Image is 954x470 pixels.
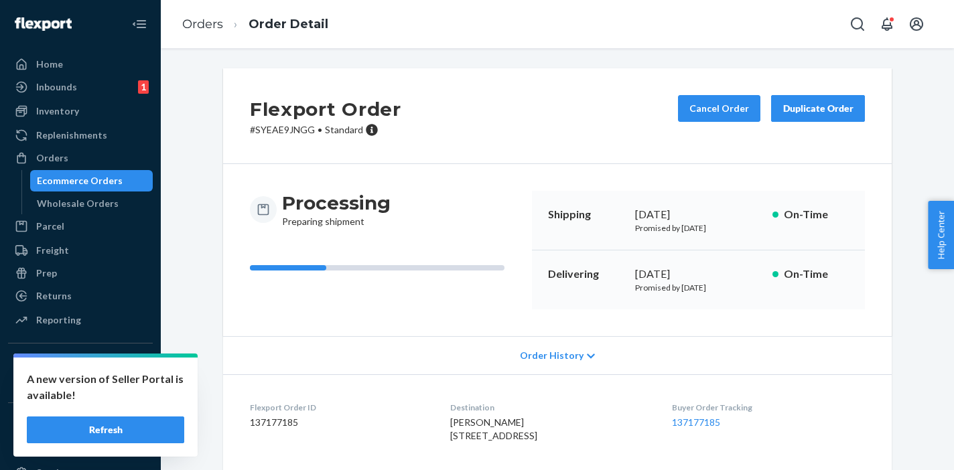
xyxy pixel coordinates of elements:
[249,17,328,31] a: Order Detail
[36,313,81,327] div: Reporting
[8,441,153,457] a: Add Fast Tag
[37,174,123,187] div: Ecommerce Orders
[672,416,720,428] a: 137177185
[8,125,153,146] a: Replenishments
[8,262,153,284] a: Prep
[635,266,762,282] div: [DATE]
[635,222,762,234] p: Promised by [DATE]
[782,102,854,115] div: Duplicate Order
[8,240,153,261] a: Freight
[250,123,401,137] p: # SYEAE9JNGG
[36,266,57,280] div: Prep
[8,381,153,397] a: Add Integration
[36,151,68,165] div: Orders
[282,191,391,215] h3: Processing
[172,5,339,44] ol: breadcrumbs
[8,100,153,122] a: Inventory
[903,11,930,37] button: Open account menu
[250,95,401,123] h2: Flexport Order
[520,349,584,362] span: Order History
[250,402,429,413] dt: Flexport Order ID
[8,309,153,331] a: Reporting
[126,11,153,37] button: Close Navigation
[672,402,865,413] dt: Buyer Order Tracking
[36,104,79,118] div: Inventory
[36,80,77,94] div: Inbounds
[635,207,762,222] div: [DATE]
[36,129,107,142] div: Replenishments
[8,354,153,376] button: Integrations
[784,207,849,222] p: On-Time
[450,416,537,441] span: [PERSON_NAME] [STREET_ADDRESS]
[8,147,153,169] a: Orders
[30,170,153,191] a: Ecommerce Orders
[548,266,624,282] p: Delivering
[8,414,153,435] button: Fast Tags
[8,54,153,75] a: Home
[771,95,865,122] button: Duplicate Order
[318,124,322,135] span: •
[15,17,72,31] img: Flexport logo
[928,201,954,269] button: Help Center
[8,76,153,98] a: Inbounds1
[36,289,72,303] div: Returns
[450,402,650,413] dt: Destination
[182,17,223,31] a: Orders
[678,95,760,122] button: Cancel Order
[250,416,429,429] dd: 137177185
[874,11,900,37] button: Open notifications
[30,193,153,214] a: Wholesale Orders
[844,11,871,37] button: Open Search Box
[36,220,64,233] div: Parcel
[138,80,149,94] div: 1
[36,58,63,71] div: Home
[27,371,184,403] p: A new version of Seller Portal is available!
[325,124,363,135] span: Standard
[784,266,849,282] p: On-Time
[8,285,153,307] a: Returns
[27,416,184,443] button: Refresh
[37,197,119,210] div: Wholesale Orders
[282,191,391,228] div: Preparing shipment
[548,207,624,222] p: Shipping
[635,282,762,293] p: Promised by [DATE]
[36,244,69,257] div: Freight
[8,216,153,237] a: Parcel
